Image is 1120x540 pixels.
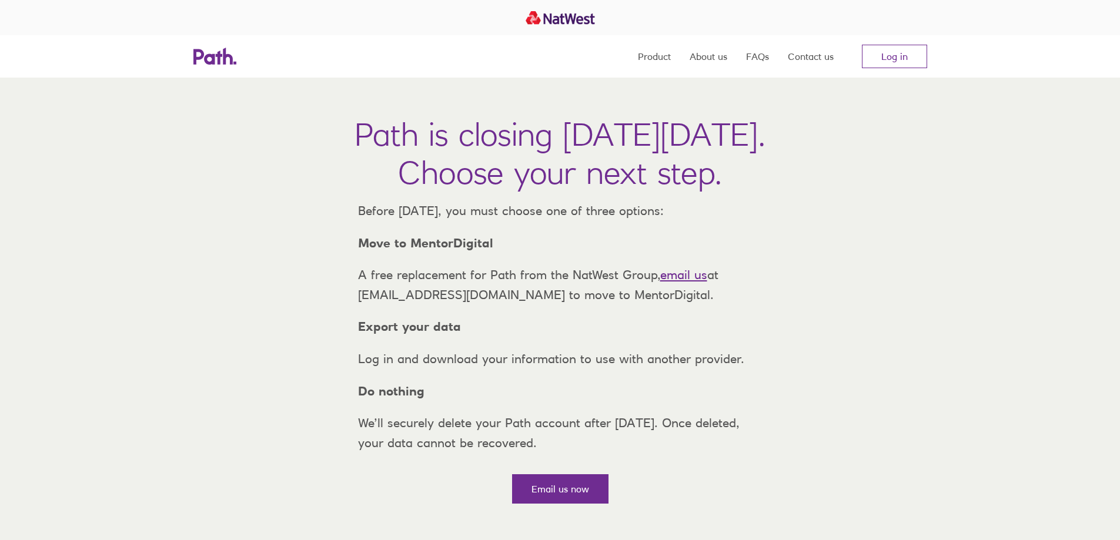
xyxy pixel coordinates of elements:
a: Product [638,35,671,78]
p: Log in and download your information to use with another provider. [349,349,772,369]
strong: Move to MentorDigital [358,236,493,250]
a: Contact us [788,35,834,78]
p: Before [DATE], you must choose one of three options: [349,201,772,221]
p: We’ll securely delete your Path account after [DATE]. Once deleted, your data cannot be recovered. [349,413,772,452]
p: A free replacement for Path from the NatWest Group, at [EMAIL_ADDRESS][DOMAIN_NAME] to move to Me... [349,265,772,304]
strong: Export your data [358,319,461,334]
a: email us [660,267,707,282]
h1: Path is closing [DATE][DATE]. Choose your next step. [355,115,765,192]
a: Email us now [512,474,609,504]
a: FAQs [746,35,769,78]
strong: Do nothing [358,384,424,398]
a: Log in [862,45,927,68]
a: About us [690,35,727,78]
